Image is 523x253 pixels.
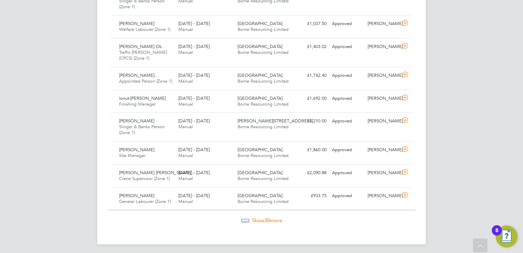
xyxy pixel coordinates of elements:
[365,144,400,156] div: [PERSON_NAME]
[119,21,154,26] span: [PERSON_NAME]
[178,26,193,32] span: Manual
[238,170,282,176] span: [GEOGRAPHIC_DATA]
[178,78,193,84] span: Manual
[119,118,154,124] span: [PERSON_NAME]
[365,93,400,104] div: [PERSON_NAME]
[178,153,193,158] span: Manual
[496,226,518,248] button: Open Resource Center, 8 new notifications
[294,190,329,202] div: £933.75
[238,26,289,32] span: Borne Resourcing Limited
[119,44,166,49] span: [PERSON_NAME] Ok…
[178,72,210,78] span: [DATE] - [DATE]
[238,49,289,55] span: Borne Resourcing Limited
[294,41,329,52] div: £1,403.02
[329,18,365,29] div: Approved
[119,49,167,61] span: Traffic [PERSON_NAME] (CPCS) (Zone 1)
[178,95,210,101] span: [DATE] - [DATE]
[178,170,210,176] span: [DATE] - [DATE]
[329,144,365,156] div: Approved
[178,124,193,130] span: Manual
[294,116,329,127] div: £1,210.00
[294,167,329,179] div: £2,090.88
[365,167,400,179] div: [PERSON_NAME]
[329,190,365,202] div: Approved
[178,198,193,204] span: Manual
[294,70,329,81] div: £1,742.40
[264,217,270,224] span: 30
[329,167,365,179] div: Approved
[329,41,365,52] div: Approved
[329,116,365,127] div: Approved
[119,170,195,176] span: [PERSON_NAME] [PERSON_NAME]…
[119,147,154,153] span: [PERSON_NAME]
[238,153,289,158] span: Borne Resourcing Limited
[238,193,282,198] span: [GEOGRAPHIC_DATA]
[238,118,313,124] span: [PERSON_NAME][STREET_ADDRESS]
[238,78,289,84] span: Borne Resourcing Limited
[119,95,166,101] span: Ionut-[PERSON_NAME]
[178,49,193,55] span: Manual
[238,44,282,49] span: [GEOGRAPHIC_DATA]
[119,26,170,32] span: Welfare Labourer (Zone 1)
[119,176,170,181] span: Crane Supervisor (Zone 1)
[178,44,210,49] span: [DATE] - [DATE]
[238,124,289,130] span: Borne Resourcing Limited
[119,72,159,78] span: [PERSON_NAME]…
[178,193,210,198] span: [DATE] - [DATE]
[119,101,156,107] span: Finishing Manager
[238,21,282,26] span: [GEOGRAPHIC_DATA]
[238,95,282,101] span: [GEOGRAPHIC_DATA]
[238,176,289,181] span: Borne Resourcing Limited
[329,70,365,81] div: Approved
[119,193,154,198] span: [PERSON_NAME]
[294,93,329,104] div: £1,692.00
[294,144,329,156] div: £1,860.00
[238,198,289,204] span: Borne Resourcing Limited
[119,124,165,135] span: Slinger & Banks Person (Zone 1)
[119,153,145,158] span: Site Manager
[365,116,400,127] div: [PERSON_NAME]
[238,101,289,107] span: Borne Resourcing Limited
[238,72,282,78] span: [GEOGRAPHIC_DATA]
[178,21,210,26] span: [DATE] - [DATE]
[365,190,400,202] div: [PERSON_NAME]
[178,147,210,153] span: [DATE] - [DATE]
[495,230,498,239] div: 8
[294,18,329,29] div: £1,037.50
[365,18,400,29] div: [PERSON_NAME]
[329,93,365,104] div: Approved
[178,101,193,107] span: Manual
[119,198,171,204] span: General Labourer (Zone 1)
[178,118,210,124] span: [DATE] - [DATE]
[252,217,282,224] span: Show more
[365,41,400,52] div: [PERSON_NAME]
[238,147,282,153] span: [GEOGRAPHIC_DATA]
[365,70,400,81] div: [PERSON_NAME]
[178,176,193,181] span: Manual
[119,78,172,84] span: Appointed Person (Zone 1)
